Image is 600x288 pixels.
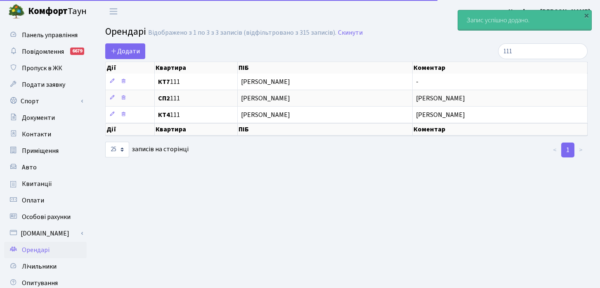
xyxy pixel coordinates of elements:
div: 6679 [70,48,84,55]
button: Переключити навігацію [103,5,124,18]
span: [PERSON_NAME] [241,79,409,85]
span: - [416,77,418,86]
a: Повідомлення6679 [4,43,87,60]
a: Панель управління [4,27,87,43]
span: 111 [158,79,234,85]
th: Коментар [413,123,588,136]
span: Таун [28,5,87,19]
a: Подати заявку [4,76,87,93]
a: Приміщення [4,143,87,159]
a: Скинути [338,29,363,37]
span: Орендарі [22,245,50,255]
div: Запис успішно додано. [458,10,591,30]
th: Квартира [155,123,238,136]
th: ПІБ [238,123,413,136]
th: Коментар [413,62,588,74]
div: × [582,11,591,19]
th: Дії [106,123,155,136]
span: Орендарі [105,24,146,39]
img: logo.png [8,3,25,20]
span: Панель управління [22,31,78,40]
span: [PERSON_NAME] [241,95,409,102]
a: Авто [4,159,87,176]
span: Лічильники [22,262,57,271]
label: записів на сторінці [105,142,189,157]
span: Особові рахунки [22,212,71,221]
a: 1 [561,143,574,157]
span: Приміщення [22,146,59,155]
b: КТ7 [158,77,170,86]
a: Особові рахунки [4,209,87,225]
a: Документи [4,109,87,126]
th: ПІБ [238,62,413,74]
a: Лічильники [4,258,87,275]
span: Подати заявку [22,80,65,89]
th: Квартира [155,62,238,74]
span: Повідомлення [22,47,64,56]
a: [DOMAIN_NAME] [4,225,87,242]
a: Контакти [4,126,87,143]
span: [PERSON_NAME] [416,110,465,119]
b: Комфорт-[PERSON_NAME] [508,7,590,16]
span: Документи [22,113,55,122]
span: Контакти [22,130,51,139]
a: Спорт [4,93,87,109]
span: Пропуск в ЖК [22,64,62,73]
b: Комфорт [28,5,68,18]
span: Авто [22,163,37,172]
a: Оплати [4,192,87,209]
th: Дії [106,62,155,74]
select: записів на сторінці [105,142,129,157]
span: Оплати [22,196,44,205]
b: СП2 [158,94,170,103]
a: Пропуск в ЖК [4,60,87,76]
a: Додати [105,43,145,59]
span: [PERSON_NAME] [241,112,409,118]
span: 111 [158,95,234,102]
b: КТ4 [158,110,170,119]
a: Комфорт-[PERSON_NAME] [508,7,590,17]
span: Квитанції [22,179,52,188]
a: Квитанції [4,176,87,192]
span: Додати [111,47,140,56]
div: Відображено з 1 по 3 з 3 записів (відфільтровано з 315 записів). [148,29,336,37]
input: Пошук... [498,43,588,59]
a: Орендарі [4,242,87,258]
span: 111 [158,112,234,118]
span: Опитування [22,278,58,288]
span: [PERSON_NAME] [416,94,465,103]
